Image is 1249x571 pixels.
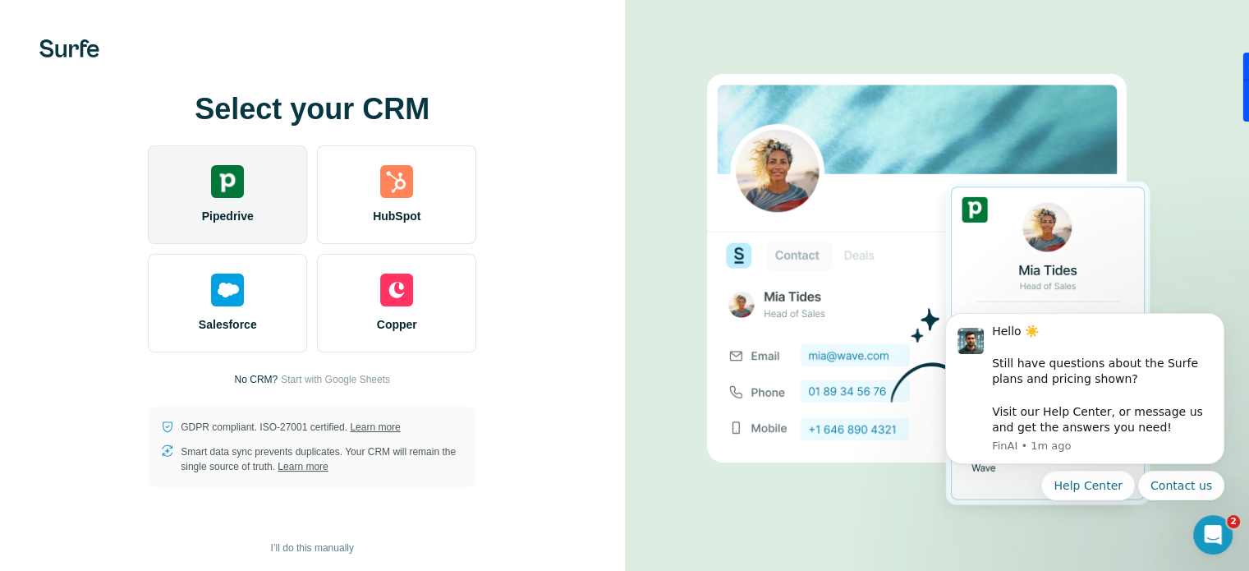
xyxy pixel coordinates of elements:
p: No CRM? [235,372,278,387]
button: Start with Google Sheets [281,372,390,387]
span: 2 [1227,515,1240,528]
span: I’ll do this manually [271,541,354,555]
img: PIPEDRIVE image [707,46,1167,534]
a: Learn more [278,461,328,472]
span: Pipedrive [202,208,254,224]
h1: Select your CRM [148,93,476,126]
p: GDPR compliant. ISO-27001 certified. [181,420,400,435]
button: I’ll do this manually [259,536,365,560]
img: pipedrive's logo [211,165,244,198]
span: Copper [377,316,417,333]
iframe: Intercom notifications message [921,292,1249,563]
p: Smart data sync prevents duplicates. Your CRM will remain the single source of truth. [181,444,463,474]
img: hubspot's logo [380,165,413,198]
img: copper's logo [380,274,413,306]
span: Salesforce [199,316,257,333]
span: HubSpot [373,208,420,224]
img: Surfe's logo [39,39,99,58]
a: Learn more [350,421,400,433]
iframe: Intercom live chat [1193,515,1233,555]
img: salesforce's logo [211,274,244,306]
